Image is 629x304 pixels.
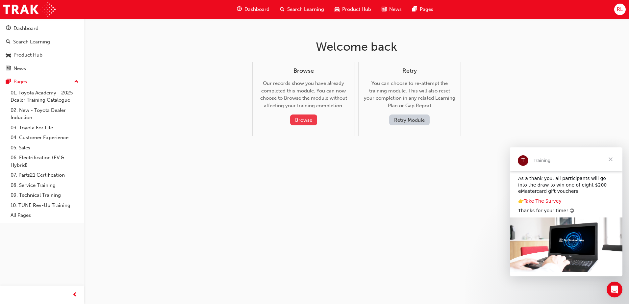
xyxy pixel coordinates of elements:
span: pages-icon [412,5,417,13]
button: Pages [3,76,81,88]
span: news-icon [382,5,387,13]
a: Dashboard [3,22,81,35]
span: guage-icon [237,5,242,13]
a: search-iconSearch Learning [275,3,329,16]
div: Pages [13,78,27,86]
a: Product Hub [3,49,81,61]
span: car-icon [6,52,11,58]
span: up-icon [74,78,79,86]
a: car-iconProduct Hub [329,3,376,16]
h4: Retry [364,67,455,75]
span: Dashboard [244,6,269,13]
button: RL [614,4,626,15]
span: Pages [420,6,433,13]
span: prev-icon [72,291,77,299]
a: guage-iconDashboard [232,3,275,16]
span: search-icon [6,39,11,45]
a: pages-iconPages [407,3,439,16]
span: RL [617,6,623,13]
a: 10. TUNE Rev-Up Training [8,200,81,211]
button: Retry Module [389,114,430,125]
div: Product Hub [13,51,42,59]
span: Product Hub [342,6,371,13]
div: You can choose to re-attempt the training module. This will also reset your completion in any rel... [364,67,455,126]
div: Our records show you have already completed this module. You can now choose to Browse the module ... [258,67,349,126]
div: Dashboard [13,25,38,32]
span: pages-icon [6,79,11,85]
a: 02. New - Toyota Dealer Induction [8,105,81,123]
a: 07. Parts21 Certification [8,170,81,180]
span: car-icon [335,5,340,13]
a: News [3,63,81,75]
span: Search Learning [287,6,324,13]
a: Search Learning [3,36,81,48]
button: Browse [290,114,317,125]
div: Search Learning [13,38,50,46]
img: Trak [3,2,56,17]
a: 01. Toyota Academy - 2025 Dealer Training Catalogue [8,88,81,105]
a: All Pages [8,210,81,220]
h4: Browse [258,67,349,75]
a: 03. Toyota For Life [8,123,81,133]
a: 09. Technical Training [8,190,81,200]
div: News [13,65,26,72]
a: 04. Customer Experience [8,133,81,143]
span: search-icon [280,5,285,13]
iframe: Intercom live chat message [510,147,622,276]
a: 05. Sales [8,143,81,153]
a: 06. Electrification (EV & Hybrid) [8,153,81,170]
a: news-iconNews [376,3,407,16]
span: News [389,6,402,13]
span: news-icon [6,66,11,72]
span: guage-icon [6,26,11,32]
button: DashboardSearch LearningProduct HubNews [3,21,81,76]
a: 08. Service Training [8,180,81,190]
h1: Welcome back [252,39,461,54]
iframe: Intercom live chat [607,282,622,297]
